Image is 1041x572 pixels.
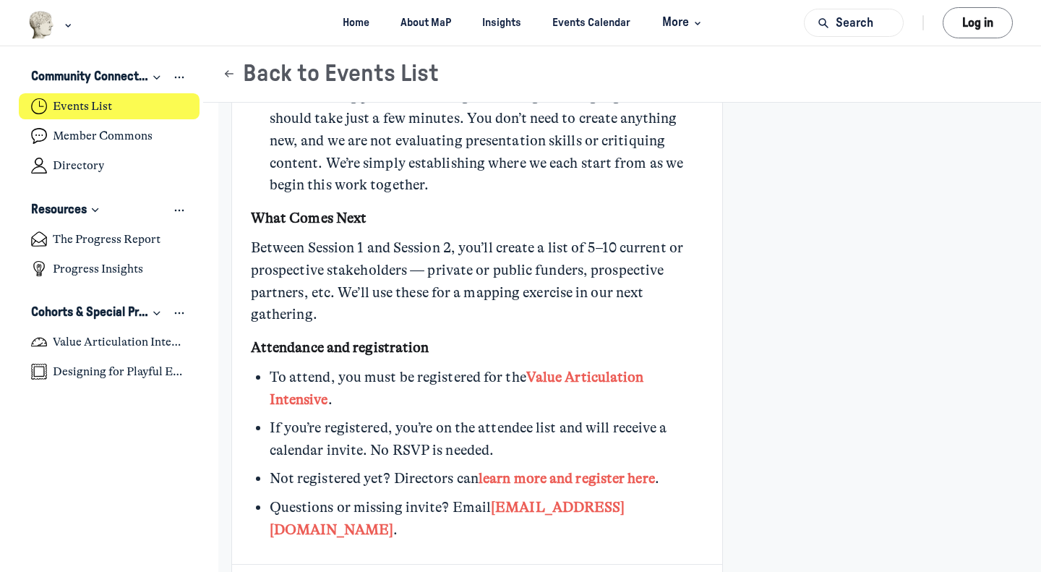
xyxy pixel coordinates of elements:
li: If you’re registered, you’re on the attendee list and will receive a calendar invite. No RSVP is ... [270,417,703,462]
a: Events List [19,93,200,120]
a: [EMAIL_ADDRESS][DOMAIN_NAME] [270,499,625,538]
a: About MaP [388,9,464,36]
img: Museums as Progress logo [28,11,55,39]
a: Progress Insights [19,255,200,282]
a: Insights [470,9,534,36]
button: ResourcesCollapse space [19,197,200,223]
h4: Progress Insights [53,262,143,276]
div: Collapse space [149,70,165,85]
a: Designing for Playful Engagement [19,359,200,385]
button: Back to Events List [222,60,439,88]
button: Search [804,9,904,37]
li: Not registered yet? Directors can . [270,468,703,490]
h4: Designing for Playful Engagement [53,364,187,379]
button: Museums as Progress logo [28,9,75,40]
a: Events Calendar [540,9,643,36]
div: Between Session 1 and Session 2, you’ll create a list of 5–10 current or prospective stakeholders... [251,237,703,326]
h4: Directory [53,158,104,173]
a: Value Articulation Intensive [270,369,644,408]
button: Cohorts & Special ProjectsCollapse space [19,301,200,326]
a: The Progress Report [19,226,200,252]
button: Community ConnectionsCollapse space [19,65,200,90]
h4: Value Articulation Intensive (Cultural Leadership Lab) [53,335,187,349]
a: Value Articulation Intensive (Cultural Leadership Lab) [19,329,200,356]
a: Home [330,9,382,36]
h3: Community Connections [31,69,149,85]
h4: Member Commons [53,129,153,143]
button: View space group options [172,305,188,321]
h3: Cohorts & Special Projects [31,305,149,321]
header: Page Header [203,46,1041,103]
li: To attend, you must be registered for the . [270,367,703,411]
div: Collapse space [87,202,103,218]
button: More [649,9,711,36]
button: Log in [943,7,1013,38]
strong: What Comes Next [251,210,367,226]
h3: Resources [31,202,87,218]
a: Directory [19,153,200,179]
div: Collapse space [149,306,165,320]
span: More [662,13,705,33]
h4: The Progress Report [53,232,160,247]
button: View space group options [172,202,188,218]
a: Member Commons [19,123,200,150]
li: Bring with you examples of how you currently talk to key stakeholders about your museum’s value —... [270,41,703,197]
li: Questions or missing invite? Email . [270,497,703,542]
a: learn more and register here [479,470,655,487]
button: View space group options [172,69,188,85]
h4: Events List [53,99,112,114]
h3: Attendance and registration [251,337,703,359]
